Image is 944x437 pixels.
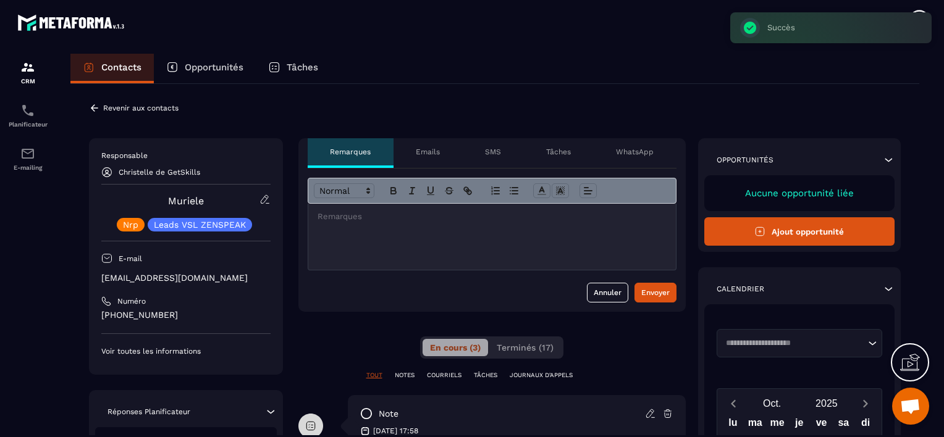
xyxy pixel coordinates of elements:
p: Leads VSL ZENSPEAK [154,220,246,229]
p: Réponses Planificateur [107,407,190,417]
div: me [766,414,788,436]
img: scheduler [20,103,35,118]
img: email [20,146,35,161]
img: logo [17,11,129,34]
p: Remarques [330,147,371,157]
p: Calendrier [717,284,764,294]
div: ve [811,414,833,436]
p: Responsable [101,151,271,160]
p: E-mail [119,254,142,264]
div: Envoyer [641,286,670,299]
p: Revenir aux contacts [103,104,179,112]
p: Opportunités [717,155,773,165]
img: formation [20,60,35,75]
p: SMS [485,147,501,157]
p: E-mailing [3,164,53,171]
p: Contacts [101,62,141,73]
div: Ouvrir le chat [892,388,929,425]
div: ma [744,414,766,436]
div: sa [832,414,854,436]
p: Aucune opportunité liée [717,188,883,199]
div: di [854,414,877,436]
button: Ajout opportunité [704,217,895,246]
a: Opportunités [154,54,256,83]
p: Voir toutes les informations [101,346,271,356]
p: Planificateur [3,121,53,128]
button: Open months overlay [745,393,799,414]
p: [EMAIL_ADDRESS][DOMAIN_NAME] [101,272,271,284]
button: Envoyer [634,283,676,302]
p: Tâches [287,62,318,73]
p: [DATE] 17:58 [373,426,418,436]
p: Christelle de GetSkills [119,168,200,177]
p: TOUT [366,371,382,380]
p: [PHONE_NUMBER] [101,309,271,321]
a: Muriele [168,195,204,207]
p: TÂCHES [474,371,497,380]
p: note [379,408,398,420]
div: Search for option [717,329,883,357]
p: Nrp [123,220,138,229]
button: Open years overlay [799,393,854,414]
a: Contacts [70,54,154,83]
p: JOURNAUX D'APPELS [510,371,573,380]
button: Annuler [587,283,628,302]
p: NOTES [395,371,415,380]
div: je [788,414,811,436]
span: En cours (3) [430,343,481,352]
button: Next month [854,395,877,412]
button: En cours (3) [423,339,488,356]
a: emailemailE-mailing [3,137,53,180]
p: CRM [3,78,53,85]
p: Numéro [117,296,146,306]
span: Terminés (17) [497,343,554,352]
a: Tâches [256,54,331,83]
input: Search for option [722,337,866,349]
p: Opportunités [185,62,243,73]
a: formationformationCRM [3,51,53,94]
button: Terminés (17) [489,339,561,356]
p: WhatsApp [616,147,654,157]
p: Tâches [546,147,571,157]
div: lu [722,414,744,436]
a: schedulerschedulerPlanificateur [3,94,53,137]
p: Emails [416,147,440,157]
button: Previous month [722,395,745,412]
p: COURRIELS [427,371,461,380]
